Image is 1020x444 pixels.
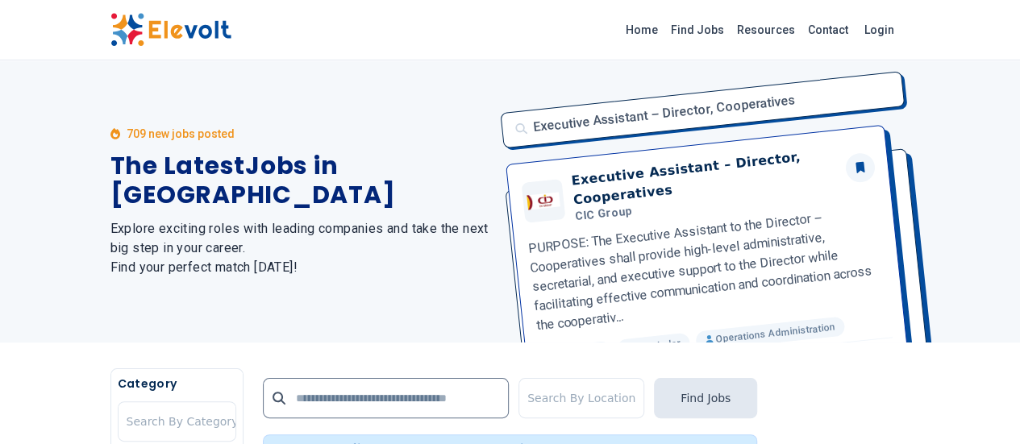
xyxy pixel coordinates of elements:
[654,378,757,418] button: Find Jobs
[110,219,491,277] h2: Explore exciting roles with leading companies and take the next big step in your career. Find you...
[619,17,664,43] a: Home
[127,126,235,142] p: 709 new jobs posted
[855,14,904,46] a: Login
[118,376,236,392] h5: Category
[939,367,1020,444] iframe: Chat Widget
[110,151,491,210] h1: The Latest Jobs in [GEOGRAPHIC_DATA]
[801,17,855,43] a: Contact
[664,17,731,43] a: Find Jobs
[731,17,801,43] a: Resources
[110,13,231,47] img: Elevolt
